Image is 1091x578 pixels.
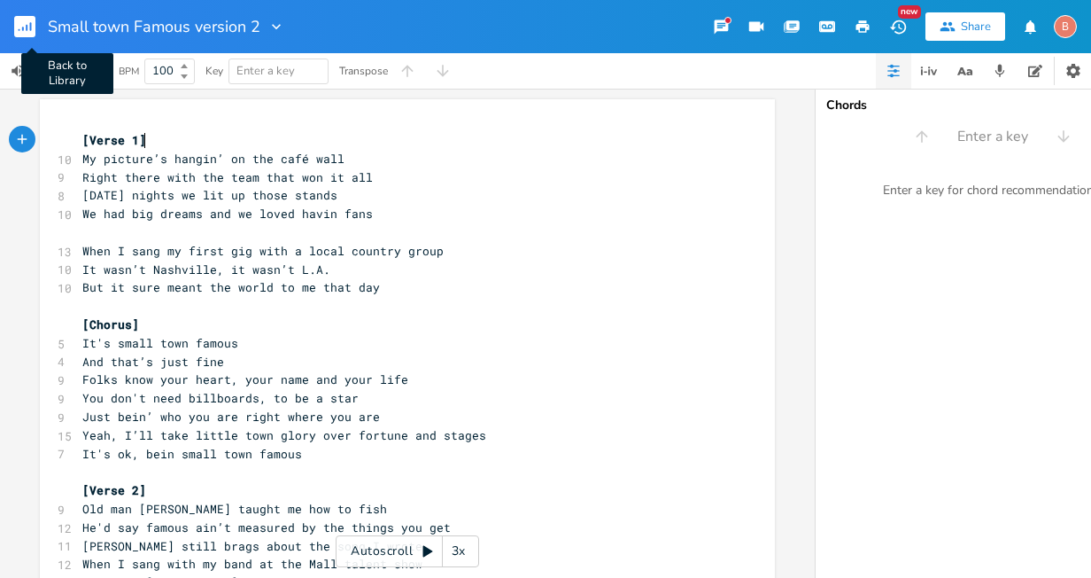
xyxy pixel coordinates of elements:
span: You don't need billboards, to be a star [82,390,359,406]
span: We had big dreams and we loved havin fans [82,206,373,222]
span: It's ok, bein small town famous [82,446,302,462]
span: Small town Famous version 2 [48,19,260,35]
button: New [880,11,916,43]
span: Enter a key [236,63,295,79]
span: But it sure meant the world to me that day [82,279,380,295]
span: [DATE] nights we lit up those stands [82,187,337,203]
span: Old man [PERSON_NAME] taught me how to fish [82,501,387,517]
button: Back to Library [14,5,50,48]
div: Transpose [339,66,388,76]
span: My picture’s hangin’ on the café wall [82,151,344,167]
span: [Verse 2] [82,482,146,498]
span: Enter a key [957,127,1028,147]
button: Share [925,12,1005,41]
div: Autoscroll [336,535,479,567]
span: [Verse 1] [82,132,146,148]
span: He'd say famous ain’t measured by the things you get [82,519,451,535]
div: Key [205,66,223,76]
span: When I sang with my band at the Mall talent show [82,556,422,572]
span: Just bein’ who you are right where you are [82,409,380,425]
span: [Chorus] [82,316,139,332]
div: bjb3598 [1054,15,1077,38]
button: B [1054,6,1077,47]
div: Share [961,19,991,35]
span: And that’s just fine [82,354,224,370]
span: When I sang my first gig with a local country group [82,243,444,259]
span: Folks know your heart, your name and your life [82,371,408,387]
span: Yeah, I’ll take little town glory over fortune and stages [82,427,486,443]
span: Right there with the team that won it all [82,169,373,185]
div: BPM [119,66,139,76]
span: It wasn’t Nashville, it wasn’t L.A. [82,262,330,277]
div: 3x [443,535,475,567]
span: It's small town famous [82,335,238,351]
span: [PERSON_NAME] still brags about the song I wrote [82,538,422,554]
div: New [898,5,921,19]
